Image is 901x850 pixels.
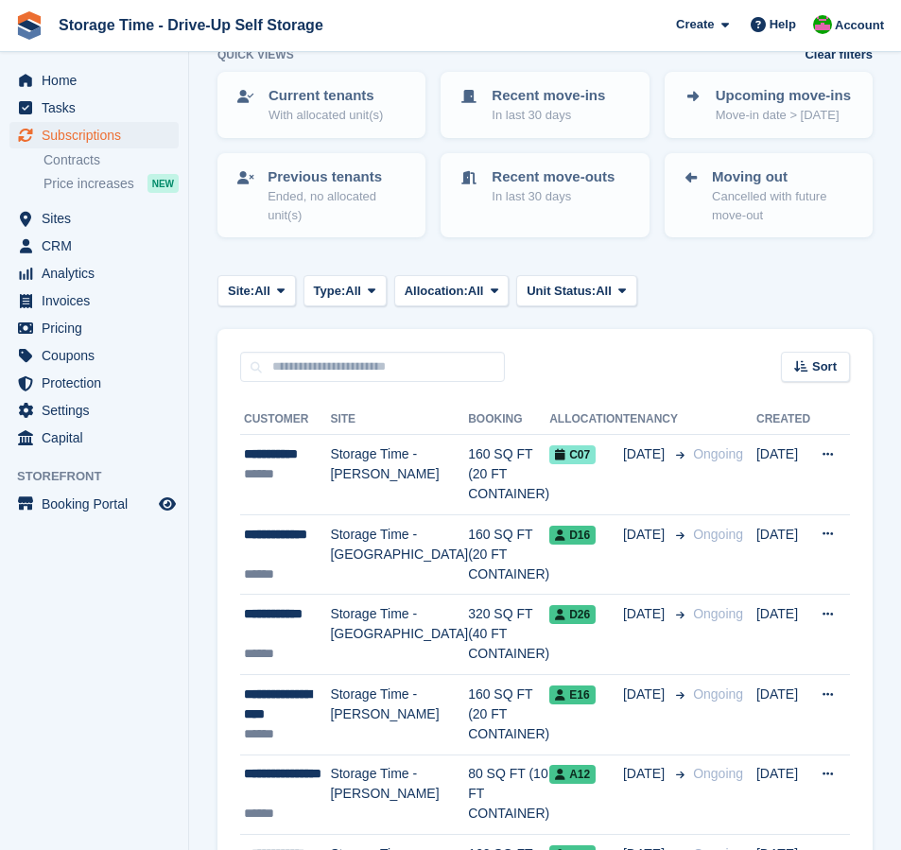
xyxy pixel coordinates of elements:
span: E16 [549,685,595,704]
span: Site: [228,282,254,301]
h6: Quick views [217,46,294,63]
span: Invoices [42,287,155,314]
a: Recent move-ins In last 30 days [442,74,647,136]
span: Analytics [42,260,155,286]
span: Sites [42,205,155,232]
span: Capital [42,425,155,451]
p: Moving out [712,166,856,188]
span: All [345,282,361,301]
span: Account [835,16,884,35]
a: Storage Time - Drive-Up Self Storage [51,9,331,41]
span: All [468,282,484,301]
span: Sort [812,357,837,376]
a: Previous tenants Ended, no allocated unit(s) [219,155,424,236]
button: Allocation: All [394,275,510,306]
a: Preview store [156,493,179,515]
a: menu [9,122,179,148]
p: Cancelled with future move-out [712,187,856,224]
span: CRM [42,233,155,259]
th: Tenancy [623,405,685,435]
p: Upcoming move-ins [716,85,851,107]
button: Type: All [303,275,387,306]
span: Subscriptions [42,122,155,148]
button: Site: All [217,275,296,306]
span: Help [770,15,796,34]
td: [DATE] [756,514,810,595]
a: menu [9,342,179,369]
a: menu [9,67,179,94]
span: [DATE] [623,604,668,624]
a: menu [9,425,179,451]
p: In last 30 days [492,187,615,206]
span: Pricing [42,315,155,341]
td: Storage Time - [PERSON_NAME] [330,674,468,755]
a: Recent move-outs In last 30 days [442,155,647,217]
td: [DATE] [756,755,810,835]
td: Storage Time - [PERSON_NAME] [330,755,468,835]
div: NEW [147,174,179,193]
th: Customer [240,405,330,435]
td: Storage Time - [PERSON_NAME] [330,435,468,515]
span: Price increases [43,175,134,193]
a: Upcoming move-ins Move-in date > [DATE] [667,74,871,136]
td: [DATE] [756,674,810,755]
span: Protection [42,370,155,396]
span: A12 [549,765,596,784]
span: Unit Status: [527,282,596,301]
a: menu [9,370,179,396]
p: In last 30 days [492,106,605,125]
a: Contracts [43,151,179,169]
img: Saeed [813,15,832,34]
span: Coupons [42,342,155,369]
span: Ongoing [693,686,743,702]
th: Booking [468,405,549,435]
a: Clear filters [805,45,873,64]
p: Recent move-ins [492,85,605,107]
span: All [254,282,270,301]
span: Ongoing [693,766,743,781]
span: Home [42,67,155,94]
a: menu [9,260,179,286]
th: Allocation [549,405,623,435]
span: All [596,282,612,301]
span: [DATE] [623,525,668,545]
span: [DATE] [623,685,668,704]
td: 80 SQ FT (10 FT CONTAINER) [468,755,549,835]
td: 160 SQ FT (20 FT CONTAINER) [468,435,549,515]
p: Current tenants [269,85,383,107]
th: Site [330,405,468,435]
td: 160 SQ FT (20 FT CONTAINER) [468,514,549,595]
td: 160 SQ FT (20 FT CONTAINER) [468,674,549,755]
a: menu [9,205,179,232]
img: stora-icon-8386f47178a22dfd0bd8f6a31ec36ba5ce8667c1dd55bd0f319d3a0aa187defe.svg [15,11,43,40]
button: Unit Status: All [516,275,636,306]
p: With allocated unit(s) [269,106,383,125]
a: menu [9,397,179,424]
a: menu [9,233,179,259]
a: menu [9,95,179,121]
a: Price increases NEW [43,173,179,194]
td: [DATE] [756,435,810,515]
td: 320 SQ FT (40 FT CONTAINER) [468,595,549,675]
a: Current tenants With allocated unit(s) [219,74,424,136]
th: Created [756,405,810,435]
p: Ended, no allocated unit(s) [268,187,408,224]
span: Create [676,15,714,34]
p: Move-in date > [DATE] [716,106,851,125]
span: Booking Portal [42,491,155,517]
span: C07 [549,445,596,464]
span: Ongoing [693,606,743,621]
td: [DATE] [756,595,810,675]
td: Storage Time - [GEOGRAPHIC_DATA] [330,514,468,595]
a: menu [9,315,179,341]
p: Recent move-outs [492,166,615,188]
span: [DATE] [623,444,668,464]
span: Ongoing [693,527,743,542]
span: Type: [314,282,346,301]
span: [DATE] [623,764,668,784]
span: Tasks [42,95,155,121]
p: Previous tenants [268,166,408,188]
span: Ongoing [693,446,743,461]
a: menu [9,287,179,314]
span: Storefront [17,467,188,486]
